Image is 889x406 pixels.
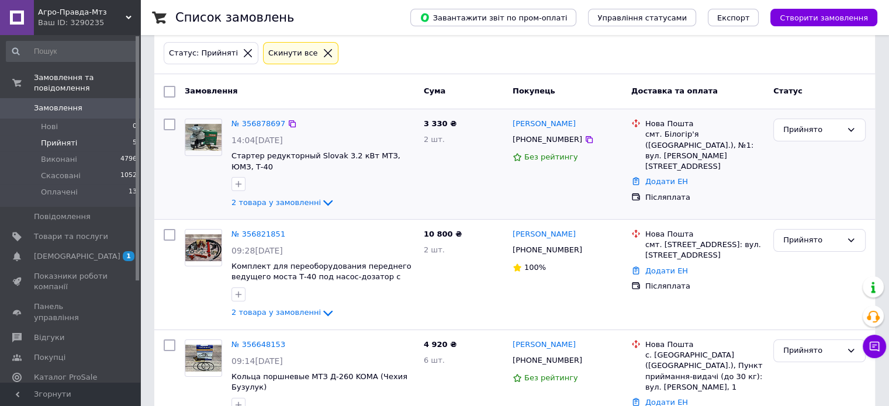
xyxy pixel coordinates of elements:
[133,122,137,132] span: 0
[424,86,445,95] span: Cума
[129,187,137,197] span: 13
[41,187,78,197] span: Оплачені
[717,13,750,22] span: Експорт
[38,7,126,18] span: Агро-Правда-Мтз
[185,124,222,151] img: Фото товару
[185,234,222,262] img: Фото товару
[231,308,321,317] span: 2 товара у замовленні
[123,251,134,261] span: 1
[120,154,137,165] span: 4796
[645,281,764,292] div: Післяплата
[708,9,759,26] button: Експорт
[645,240,764,261] div: смт. [STREET_ADDRESS]: вул. [STREET_ADDRESS]
[266,47,320,60] div: Cкинути все
[410,9,576,26] button: Завантажити звіт по пром-оплаті
[524,263,546,272] span: 100%
[424,356,445,365] span: 6 шт.
[41,122,58,132] span: Нові
[420,12,567,23] span: Завантажити звіт по пром-оплаті
[773,86,802,95] span: Статус
[38,18,140,28] div: Ваш ID: 3290235
[175,11,294,25] h1: Список замовлень
[231,340,285,349] a: № 356648153
[231,262,411,292] a: Комплект для переоборудования переднего ведущего моста Т-40 под насос-дозатор с односторонним цил...
[231,136,283,145] span: 14:04[DATE]
[185,229,222,266] a: Фото товару
[524,373,578,382] span: Без рейтингу
[231,198,335,207] a: 2 товара у замовленні
[513,119,576,130] a: [PERSON_NAME]
[510,353,584,368] div: [PHONE_NUMBER]
[34,332,64,343] span: Відгуки
[645,266,688,275] a: Додати ЕН
[41,138,77,148] span: Прийняті
[424,119,456,128] span: 3 330 ₴
[424,135,445,144] span: 2 шт.
[231,308,335,317] a: 2 товара у замовленні
[510,242,584,258] div: [PHONE_NUMBER]
[424,230,462,238] span: 10 800 ₴
[34,251,120,262] span: [DEMOGRAPHIC_DATA]
[6,41,138,62] input: Пошук
[231,119,285,128] a: № 356878697
[231,246,283,255] span: 09:28[DATE]
[645,339,764,350] div: Нова Пошта
[759,13,877,22] a: Створити замовлення
[631,86,718,95] span: Доставка та оплата
[120,171,137,181] span: 1052
[770,9,877,26] button: Створити замовлення
[167,47,240,60] div: Статус: Прийняті
[783,124,842,136] div: Прийнято
[34,103,82,113] span: Замовлення
[185,119,222,156] a: Фото товару
[185,339,222,377] a: Фото товару
[231,356,283,366] span: 09:14[DATE]
[185,86,237,95] span: Замовлення
[424,340,456,349] span: 4 920 ₴
[34,72,140,93] span: Замовлення та повідомлення
[34,301,108,322] span: Панель управління
[645,350,764,393] div: с. [GEOGRAPHIC_DATA] ([GEOGRAPHIC_DATA].), Пункт приймання-видачі (до 30 кг): вул. [PERSON_NAME], 1
[185,345,222,372] img: Фото товару
[133,138,137,148] span: 5
[424,245,445,254] span: 2 шт.
[231,198,321,207] span: 2 товара у замовленні
[863,335,886,358] button: Чат з покупцем
[783,345,842,357] div: Прийнято
[231,151,400,171] a: Стартер редукторный Slovak 3.2 кВт МТЗ, ЮМЗ, Т-40
[231,230,285,238] a: № 356821851
[783,234,842,247] div: Прийнято
[524,152,578,161] span: Без рейтингу
[513,339,576,351] a: [PERSON_NAME]
[510,132,584,147] div: [PHONE_NUMBER]
[34,231,108,242] span: Товари та послуги
[645,119,764,129] div: Нова Пошта
[513,229,576,240] a: [PERSON_NAME]
[597,13,687,22] span: Управління статусами
[41,171,81,181] span: Скасовані
[645,129,764,172] div: смт. Білогір'я ([GEOGRAPHIC_DATA].), №1: вул. [PERSON_NAME][STREET_ADDRESS]
[34,372,97,383] span: Каталог ProSale
[513,86,555,95] span: Покупець
[780,13,868,22] span: Створити замовлення
[645,229,764,240] div: Нова Пошта
[41,154,77,165] span: Виконані
[34,211,91,222] span: Повідомлення
[231,372,407,392] a: Кольца поршневые МТЗ Д-260 KOMA (Чехия Бузулук)
[588,9,696,26] button: Управління статусами
[645,192,764,203] div: Післяплата
[34,271,108,292] span: Показники роботи компанії
[645,177,688,186] a: Додати ЕН
[34,352,65,363] span: Покупці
